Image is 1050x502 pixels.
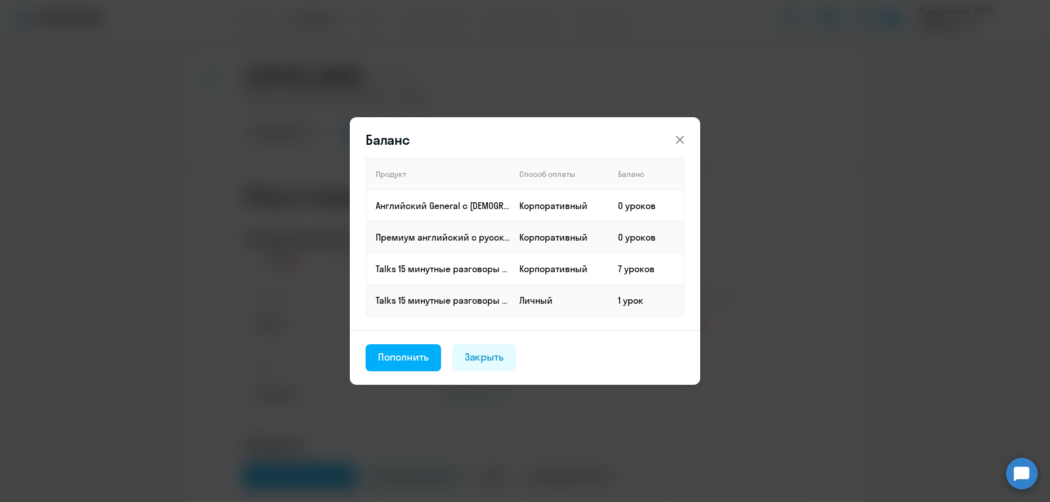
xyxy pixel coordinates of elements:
td: Корпоративный [510,221,609,253]
td: Корпоративный [510,190,609,221]
td: 7 уроков [609,253,684,285]
div: Пополнить [378,350,429,365]
td: 0 уроков [609,221,684,253]
td: Корпоративный [510,253,609,285]
th: Баланс [609,158,684,190]
header: Баланс [350,131,700,149]
th: Продукт [366,158,510,190]
div: Закрыть [465,350,504,365]
td: 1 урок [609,285,684,316]
p: Английский General с [DEMOGRAPHIC_DATA] преподавателем [376,199,510,212]
p: Премиум английский с русскоговорящим преподавателем [376,231,510,243]
td: Личный [510,285,609,316]
th: Способ оплаты [510,158,609,190]
p: Talks 15 минутные разговоры на английском [376,263,510,275]
p: Talks 15 минутные разговоры на английском [376,294,510,306]
button: Закрыть [452,344,517,371]
td: 0 уроков [609,190,684,221]
button: Пополнить [366,344,441,371]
